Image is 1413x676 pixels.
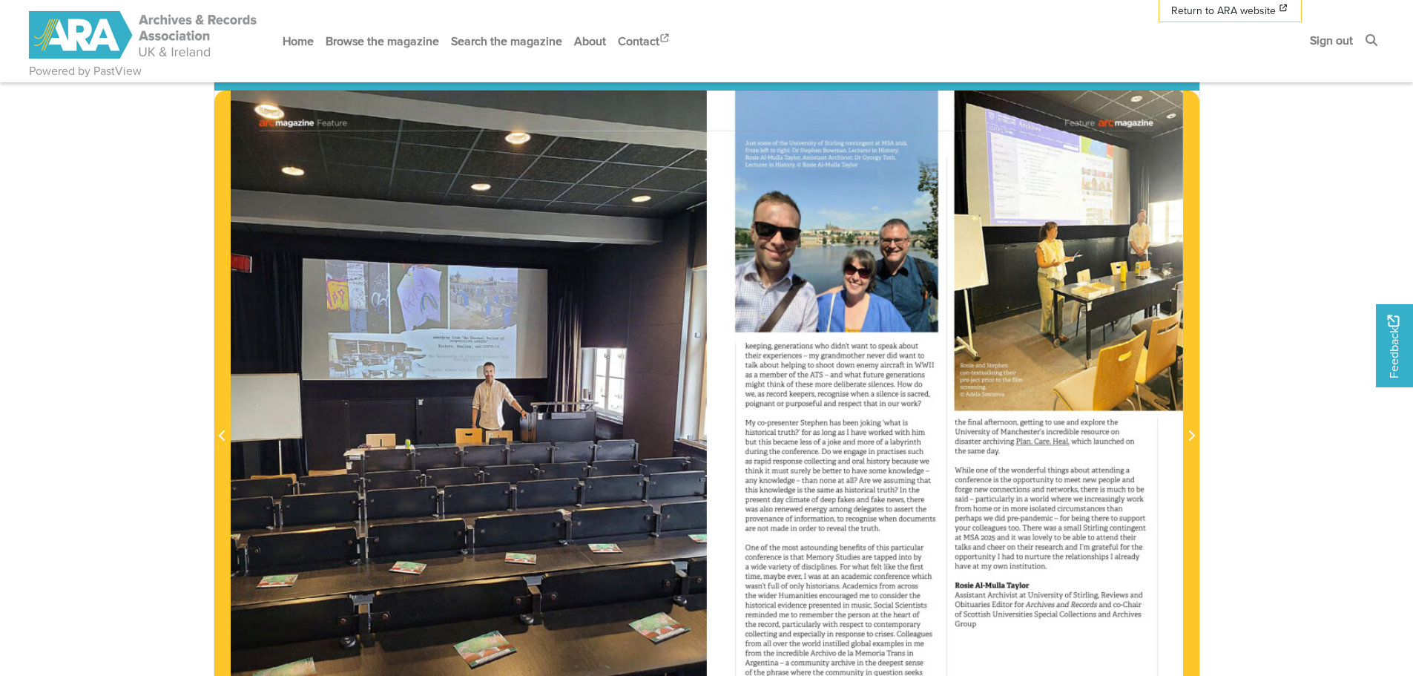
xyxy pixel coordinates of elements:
img: ARA - ARC Magazine | Powered by PastView [29,11,259,59]
a: Browse the magazine [320,22,445,61]
a: Search the magazine [445,22,568,61]
span: Return to ARA website [1171,3,1276,19]
a: Powered by PastView [29,62,142,80]
span: Feedback [1385,315,1403,378]
a: About [568,22,612,61]
a: Home [277,22,320,61]
a: Would you like to provide feedback? [1376,304,1413,387]
a: ARA - ARC Magazine | Powered by PastView logo [29,3,259,68]
a: Contact [612,22,677,61]
a: Sign out [1304,21,1359,60]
